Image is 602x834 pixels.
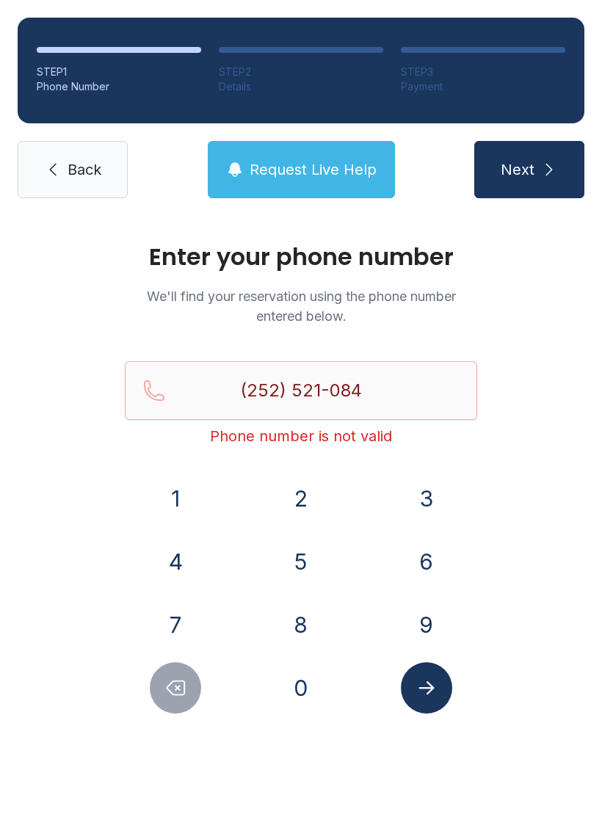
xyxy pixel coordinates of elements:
div: Phone Number [37,79,201,94]
button: 2 [275,473,327,524]
button: 4 [150,536,201,587]
button: Delete number [150,662,201,714]
button: 3 [401,473,452,524]
button: 9 [401,599,452,650]
button: 6 [401,536,452,587]
div: Phone number is not valid [125,426,477,446]
input: Reservation phone number [125,361,477,420]
div: STEP 3 [401,65,565,79]
button: 7 [150,599,201,650]
button: 8 [275,599,327,650]
span: Request Live Help [250,159,377,180]
p: We'll find your reservation using the phone number entered below. [125,286,477,326]
div: STEP 2 [219,65,383,79]
span: Next [501,159,534,180]
button: 1 [150,473,201,524]
button: 0 [275,662,327,714]
div: Payment [401,79,565,94]
div: Details [219,79,383,94]
button: Submit lookup form [401,662,452,714]
span: Back [68,159,101,180]
button: 5 [275,536,327,587]
div: STEP 1 [37,65,201,79]
h1: Enter your phone number [125,245,477,269]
